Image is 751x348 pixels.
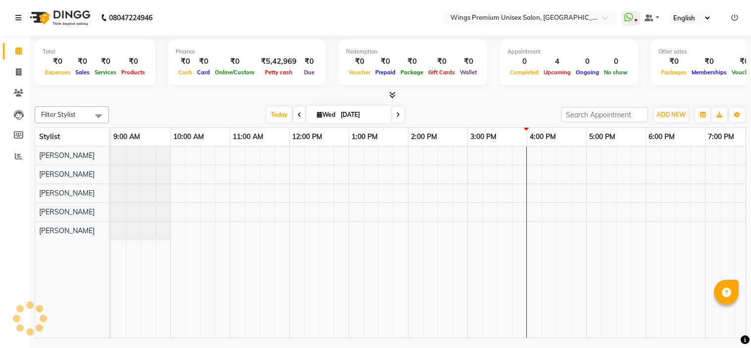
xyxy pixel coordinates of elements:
[346,48,479,56] div: Redemption
[119,69,148,76] span: Products
[171,130,206,144] a: 10:00 AM
[176,56,195,67] div: ₹0
[658,56,689,67] div: ₹0
[39,170,95,179] span: [PERSON_NAME]
[573,69,601,76] span: Ongoing
[349,130,380,144] a: 1:00 PM
[43,56,73,67] div: ₹0
[73,56,92,67] div: ₹0
[338,107,387,122] input: 2025-09-03
[426,56,457,67] div: ₹0
[527,130,558,144] a: 4:00 PM
[646,130,677,144] a: 6:00 PM
[468,130,499,144] a: 3:00 PM
[587,130,618,144] a: 5:00 PM
[507,56,541,67] div: 0
[656,111,686,118] span: ADD NEW
[43,48,148,56] div: Total
[109,4,152,32] b: 08047224946
[314,111,338,118] span: Wed
[262,69,295,76] span: Petty cash
[267,107,292,122] span: Today
[426,69,457,76] span: Gift Cards
[398,56,426,67] div: ₹0
[689,69,729,76] span: Memberships
[73,69,92,76] span: Sales
[257,56,300,67] div: ₹5,42,969
[195,69,212,76] span: Card
[408,130,440,144] a: 2:00 PM
[346,56,373,67] div: ₹0
[119,56,148,67] div: ₹0
[373,56,398,67] div: ₹0
[230,130,266,144] a: 11:00 AM
[689,56,729,67] div: ₹0
[561,107,648,122] input: Search Appointment
[541,69,573,76] span: Upcoming
[195,56,212,67] div: ₹0
[290,130,325,144] a: 12:00 PM
[658,69,689,76] span: Packages
[92,69,119,76] span: Services
[111,130,143,144] a: 9:00 AM
[601,69,630,76] span: No show
[212,56,257,67] div: ₹0
[25,4,93,32] img: logo
[301,69,317,76] span: Due
[541,56,573,67] div: 4
[573,56,601,67] div: 0
[92,56,119,67] div: ₹0
[39,226,95,235] span: [PERSON_NAME]
[457,69,479,76] span: Wallet
[398,69,426,76] span: Package
[176,48,318,56] div: Finance
[212,69,257,76] span: Online/Custom
[39,151,95,160] span: [PERSON_NAME]
[457,56,479,67] div: ₹0
[39,207,95,216] span: [PERSON_NAME]
[507,48,630,56] div: Appointment
[43,69,73,76] span: Expenses
[39,189,95,198] span: [PERSON_NAME]
[654,108,688,122] button: ADD NEW
[705,130,737,144] a: 7:00 PM
[300,56,318,67] div: ₹0
[176,69,195,76] span: Cash
[346,69,373,76] span: Voucher
[601,56,630,67] div: 0
[373,69,398,76] span: Prepaid
[41,110,76,118] span: Filter Stylist
[39,132,60,141] span: Stylist
[507,69,541,76] span: Completed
